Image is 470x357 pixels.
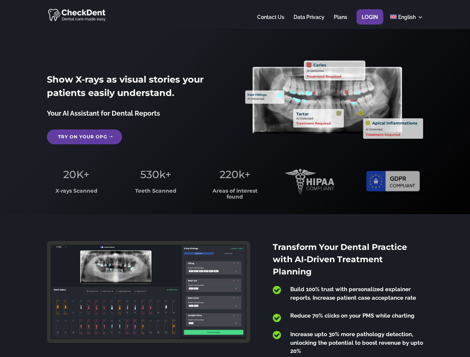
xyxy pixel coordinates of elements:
[273,285,281,295] span: 
[220,168,250,181] span: 220k+
[294,15,324,29] a: Data Privacy
[47,129,122,144] a: Try on your OPG
[206,188,265,203] h3: Areas of interest found
[290,312,415,319] span: Reduce 70% clicks on your PMS while charting
[273,330,281,340] span: 
[362,15,378,29] a: Login
[290,331,423,354] span: Increase upto 30% more pathology detection, unlocking the potential to boost revenue by upto 20%
[273,242,407,277] span: Transform Your Dental Practice with AI-Driven Treatment Planning
[63,168,89,181] span: 20K+
[245,61,423,139] img: X_Ray_annotated
[334,15,347,29] a: Plans
[48,7,106,22] img: CheckDent AI
[398,14,416,20] span: English
[257,15,284,29] a: Contact Us
[47,73,224,103] h2: Show X-rays as visual stories your patients easily understand.
[290,286,416,301] span: Build 100% trust with personalized explainer reports. Increase patient case acceptance rate
[140,168,171,181] span: 530k+
[273,313,281,323] span: 
[390,15,423,29] a: English
[47,109,160,117] span: Your AI Assistant for Dental Reports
